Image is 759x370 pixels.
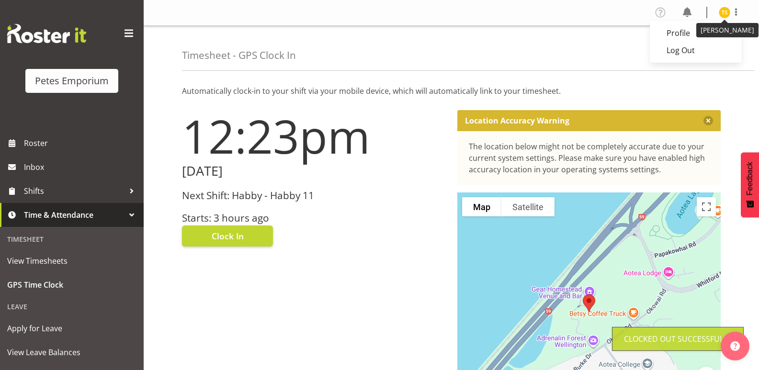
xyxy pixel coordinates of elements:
[182,213,446,224] h3: Starts: 3 hours ago
[7,254,136,268] span: View Timesheets
[7,345,136,359] span: View Leave Balances
[2,297,141,316] div: Leave
[2,273,141,297] a: GPS Time Clock
[182,164,446,179] h2: [DATE]
[7,24,86,43] img: Rosterit website logo
[24,208,125,222] span: Time & Attendance
[2,249,141,273] a: View Timesheets
[182,110,446,162] h1: 12:23pm
[212,230,244,242] span: Clock In
[650,42,742,59] a: Log Out
[462,197,501,216] button: Show street map
[741,152,759,217] button: Feedback - Show survey
[2,340,141,364] a: View Leave Balances
[24,136,139,150] span: Roster
[24,160,139,174] span: Inbox
[501,197,555,216] button: Show satellite imagery
[469,141,710,175] div: The location below might not be completely accurate due to your current system settings. Please m...
[35,74,109,88] div: Petes Emporium
[703,116,713,125] button: Close message
[650,24,742,42] a: Profile
[182,50,296,61] h4: Timesheet - GPS Clock In
[182,225,273,247] button: Clock In
[182,85,721,97] p: Automatically clock-in to your shift via your mobile device, which will automatically link to you...
[465,116,569,125] p: Location Accuracy Warning
[730,341,740,351] img: help-xxl-2.png
[2,229,141,249] div: Timesheet
[697,197,716,216] button: Toggle fullscreen view
[7,321,136,336] span: Apply for Leave
[182,190,446,201] h3: Next Shift: Habby - Habby 11
[24,184,125,198] span: Shifts
[719,7,730,18] img: tamara-straker11292.jpg
[746,162,754,195] span: Feedback
[7,278,136,292] span: GPS Time Clock
[2,316,141,340] a: Apply for Leave
[624,333,732,345] div: Clocked out Successfully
